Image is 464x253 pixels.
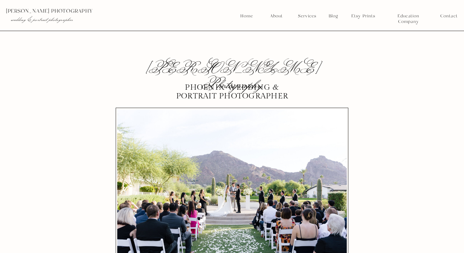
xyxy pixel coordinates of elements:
[11,16,122,23] p: wedding & portrait photographer
[387,13,430,19] a: Education Company
[327,13,340,19] a: Blog
[268,13,284,19] a: About
[240,13,253,19] a: Home
[349,13,377,19] a: Etsy Prints
[127,61,337,76] h2: [PERSON_NAME] Photography
[173,83,291,100] p: Phoenix Wedding & portrait photographer
[296,13,319,19] a: Services
[6,8,135,14] p: [PERSON_NAME] photography
[440,13,457,19] a: Contact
